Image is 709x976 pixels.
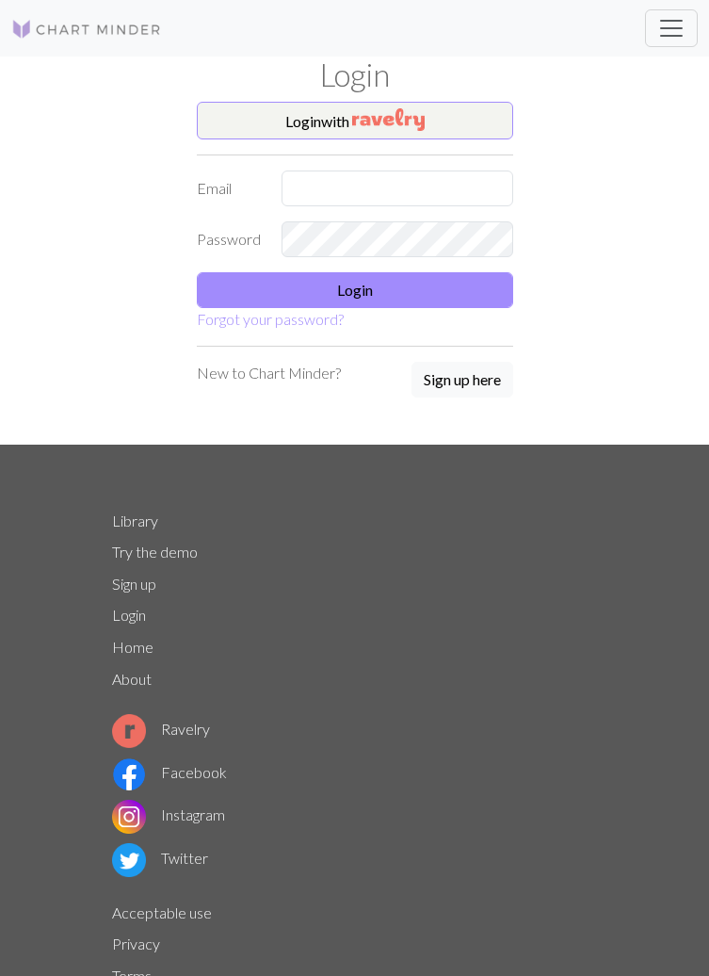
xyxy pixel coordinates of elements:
[112,543,198,561] a: Try the demo
[112,670,152,688] a: About
[112,512,158,529] a: Library
[112,805,225,823] a: Instagram
[645,9,698,47] button: Toggle navigation
[112,720,210,738] a: Ravelry
[112,935,160,952] a: Privacy
[411,362,513,398] button: Sign up here
[197,272,513,308] button: Login
[11,18,162,41] img: Logo
[112,575,156,593] a: Sign up
[112,757,146,791] img: Facebook logo
[112,606,146,624] a: Login
[101,57,609,94] h1: Login
[112,843,146,877] img: Twitter logo
[112,800,146,834] img: Instagram logo
[197,310,344,328] a: Forgot your password?
[112,638,153,656] a: Home
[112,849,208,867] a: Twitter
[112,763,227,781] a: Facebook
[411,362,513,399] a: Sign up here
[112,714,146,748] img: Ravelry logo
[352,108,425,131] img: Ravelry
[185,171,270,206] label: Email
[185,221,270,257] label: Password
[112,903,212,921] a: Acceptable use
[197,362,341,384] p: New to Chart Minder?
[197,102,513,139] button: Loginwith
